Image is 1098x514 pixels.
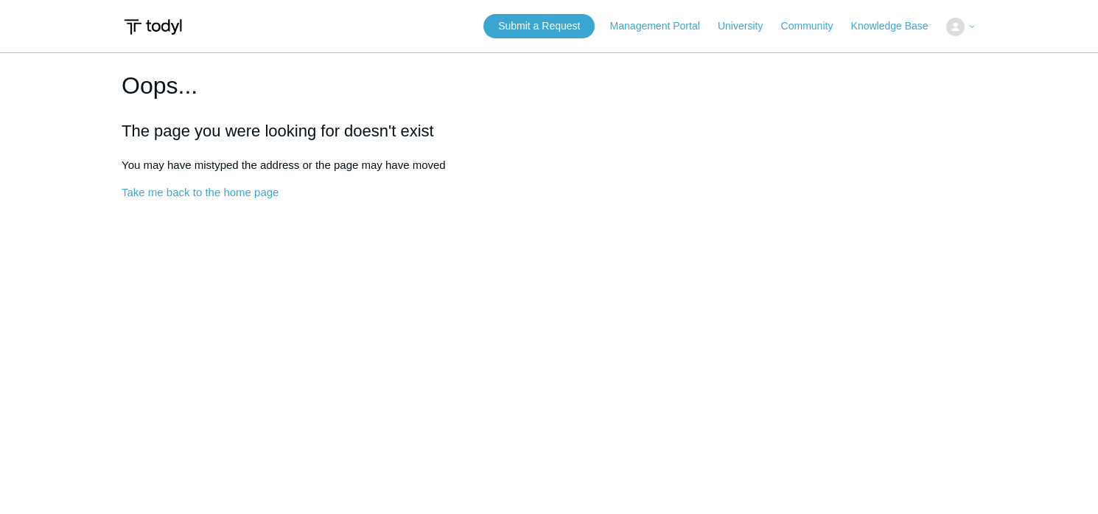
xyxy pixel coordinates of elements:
a: Knowledge Base [851,18,943,34]
a: University [718,18,777,34]
a: Take me back to the home page [122,186,279,198]
h2: The page you were looking for doesn't exist [122,119,976,143]
a: Management Portal [610,18,715,34]
a: Community [781,18,848,34]
img: Todyl Support Center Help Center home page [122,13,184,41]
p: You may have mistyped the address or the page may have moved [122,157,976,174]
a: Submit a Request [483,14,595,38]
h1: Oops... [122,68,976,103]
